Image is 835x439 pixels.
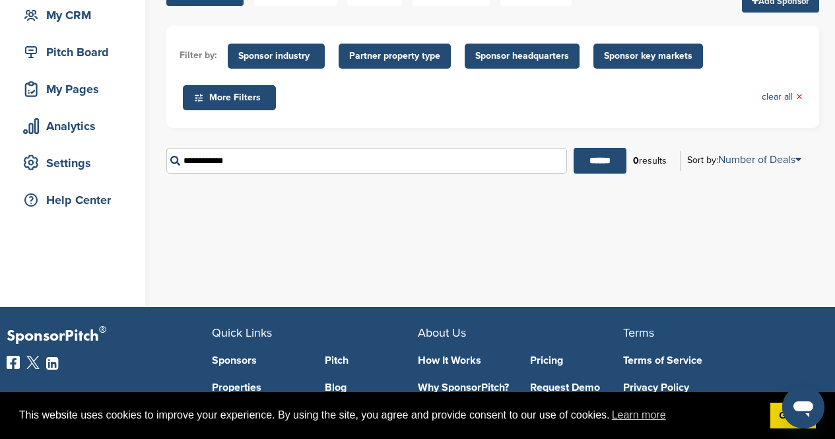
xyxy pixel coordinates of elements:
[325,355,418,366] a: Pitch
[762,90,803,104] a: clear all×
[475,49,569,63] span: Sponsor headquarters
[687,154,801,165] div: Sort by:
[623,325,654,340] span: Terms
[20,188,132,212] div: Help Center
[13,111,132,141] a: Analytics
[13,74,132,104] a: My Pages
[530,382,623,393] a: Request Demo
[796,90,803,104] span: ×
[193,90,269,105] span: More Filters
[7,356,20,369] img: Facebook
[418,325,466,340] span: About Us
[604,49,692,63] span: Sponsor key markets
[212,325,272,340] span: Quick Links
[7,327,212,346] p: SponsorPitch
[418,382,511,393] a: Why SponsorPitch?
[623,355,809,366] a: Terms of Service
[212,355,305,366] a: Sponsors
[626,150,673,172] div: results
[718,153,801,166] a: Number of Deals
[633,155,639,166] b: 0
[782,386,824,428] iframe: Button to launch messaging window
[623,382,809,393] a: Privacy Policy
[20,77,132,101] div: My Pages
[349,49,440,63] span: Partner property type
[13,148,132,178] a: Settings
[610,405,668,425] a: learn more about cookies
[19,405,760,425] span: This website uses cookies to improve your experience. By using the site, you agree and provide co...
[770,403,816,429] a: dismiss cookie message
[20,151,132,175] div: Settings
[418,355,511,366] a: How It Works
[20,114,132,138] div: Analytics
[20,3,132,27] div: My CRM
[20,40,132,64] div: Pitch Board
[530,355,623,366] a: Pricing
[13,185,132,215] a: Help Center
[99,321,106,338] span: ®
[13,37,132,67] a: Pitch Board
[26,356,40,369] img: Twitter
[180,48,217,63] li: Filter by:
[238,49,314,63] span: Sponsor industry
[325,382,418,393] a: Blog
[212,382,305,393] a: Properties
